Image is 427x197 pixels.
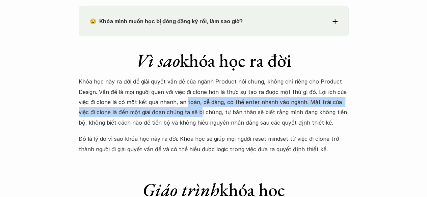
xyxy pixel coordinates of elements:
p: Khóa học này ra đời để giải quyết vấn đề của ngành Product nói chung, không chỉ riêng cho Product... [79,76,349,127]
h1: khóa học ra đời [79,49,349,71]
em: Vì sao [136,48,180,72]
strong: 😢 Khóa mình muốn học bị đóng đăng ký rồi, làm sao giờ? [90,18,243,25]
p: Đó là lý do vì sao khóa học này ra đời. Khóa học sẽ giúp mọi người reset mindset từ việc đi clone... [79,133,349,154]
